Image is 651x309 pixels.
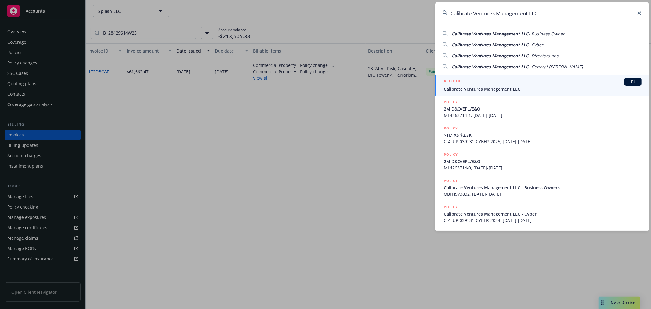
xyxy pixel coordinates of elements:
span: Calibrate Ventures Management LLC [452,42,529,48]
a: ACCOUNTBICalibrate Ventures Management LLC [435,75,649,96]
input: Search... [435,2,649,24]
span: Calibrate Ventures Management LLC - Business Owners [444,184,642,191]
span: $1M XS $2.5K [444,132,642,138]
a: POLICY2M D&O/EPL/E&OML4263714-1, [DATE]-[DATE] [435,96,649,122]
span: BI [627,79,639,85]
a: POLICYCalibrate Ventures Management LLC - CyberC-4LUP-039131-CYBER-2024, [DATE]-[DATE] [435,201,649,227]
span: 2M D&O/EPL/E&O [444,158,642,165]
span: - Cyber [529,42,543,48]
h5: POLICY [444,151,458,158]
span: Calibrate Ventures Management LLC [444,86,642,92]
span: - Business Owner [529,31,565,37]
span: ML4263714-0, [DATE]-[DATE] [444,165,642,171]
a: POLICY$1M XS $2.5KC-4LUP-039131-CYBER-2025, [DATE]-[DATE] [435,122,649,148]
span: Calibrate Ventures Management LLC - Cyber [444,211,642,217]
h5: POLICY [444,125,458,131]
span: - Directors and [529,53,559,59]
span: 2M D&O/EPL/E&O [444,106,642,112]
h5: POLICY [444,204,458,210]
h5: POLICY [444,99,458,105]
h5: ACCOUNT [444,78,462,85]
span: - General [PERSON_NAME] [529,64,583,70]
span: OBFH973832, [DATE]-[DATE] [444,191,642,197]
h5: POLICY [444,178,458,184]
a: POLICYCalibrate Ventures Management LLC - Business OwnersOBFH973832, [DATE]-[DATE] [435,174,649,201]
span: Calibrate Ventures Management LLC [452,64,529,70]
span: C-4LUP-039131-CYBER-2025, [DATE]-[DATE] [444,138,642,145]
span: Calibrate Ventures Management LLC [452,31,529,37]
span: Calibrate Ventures Management LLC [452,53,529,59]
span: ML4263714-1, [DATE]-[DATE] [444,112,642,118]
span: C-4LUP-039131-CYBER-2024, [DATE]-[DATE] [444,217,642,224]
a: POLICY2M D&O/EPL/E&OML4263714-0, [DATE]-[DATE] [435,148,649,174]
